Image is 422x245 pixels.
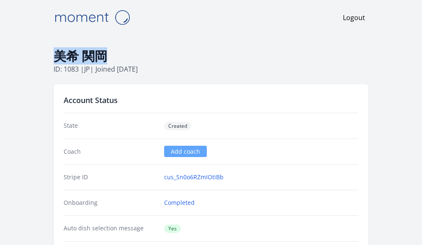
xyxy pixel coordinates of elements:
a: Completed [164,199,195,207]
dt: Auto dish selection message [64,224,157,233]
h1: 美希 関岡 [54,48,368,64]
a: Add coach [164,146,207,157]
dt: State [64,121,157,130]
p: ID: 1083 | | Joined [DATE] [54,64,368,74]
span: Created [164,122,191,130]
a: cus_Sn0o6RZmIOtiBb [164,173,224,181]
img: Moment [50,7,134,28]
span: Yes [164,224,181,233]
a: Logout [343,13,365,23]
dt: Coach [64,147,157,156]
span: jp [84,64,90,74]
h2: Account Status [64,94,358,106]
dt: Onboarding [64,199,157,207]
dt: Stripe ID [64,173,157,181]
